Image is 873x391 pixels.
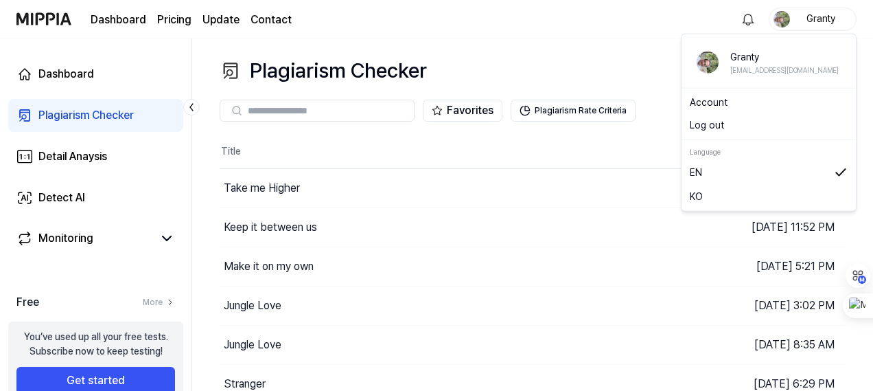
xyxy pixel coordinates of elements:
[690,118,848,133] button: Log out
[681,34,857,212] div: profileGranty
[38,230,93,247] div: Monitoring
[730,49,839,65] div: Granty
[202,12,240,28] a: Update
[689,247,846,286] td: [DATE] 5:21 PM
[689,325,846,364] td: [DATE] 8:35 AM
[38,190,85,206] div: Detect AI
[38,66,94,82] div: Dashboard
[24,330,168,359] div: You’ve used up all your free tests. Subscribe now to keep testing!
[38,148,107,165] div: Detail Anaysis
[690,96,848,110] a: Account
[91,12,146,28] a: Dashboard
[8,140,183,173] a: Detail Anaysis
[773,11,790,27] img: profile
[16,230,153,247] a: Monitoring
[157,12,191,28] a: Pricing
[220,55,427,86] div: Plagiarism Checker
[769,8,857,31] button: profileGranty
[38,107,134,124] div: Plagiarism Checker
[220,135,689,168] th: Title
[423,100,502,122] button: Favorites
[697,52,719,74] img: profile
[224,180,300,197] div: Take me Higher
[740,11,756,27] img: 알림
[16,294,39,311] span: Free
[224,258,314,275] div: Make it on my own
[511,100,636,122] button: Plagiarism Rate Criteria
[690,188,848,203] a: KO
[730,65,839,76] div: [EMAIL_ADDRESS][DOMAIN_NAME]
[224,219,317,236] div: Keep it between us
[690,165,848,180] a: EN
[251,12,292,28] a: Contact
[689,208,846,247] td: [DATE] 11:52 PM
[8,181,183,214] a: Detect AI
[689,286,846,325] td: [DATE] 3:02 PM
[224,298,281,314] div: Jungle Love
[8,58,183,91] a: Dashboard
[224,337,281,353] div: Jungle Love
[794,11,848,26] div: Granty
[8,99,183,132] a: Plagiarism Checker
[834,165,848,180] img: 체크
[143,296,175,309] a: More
